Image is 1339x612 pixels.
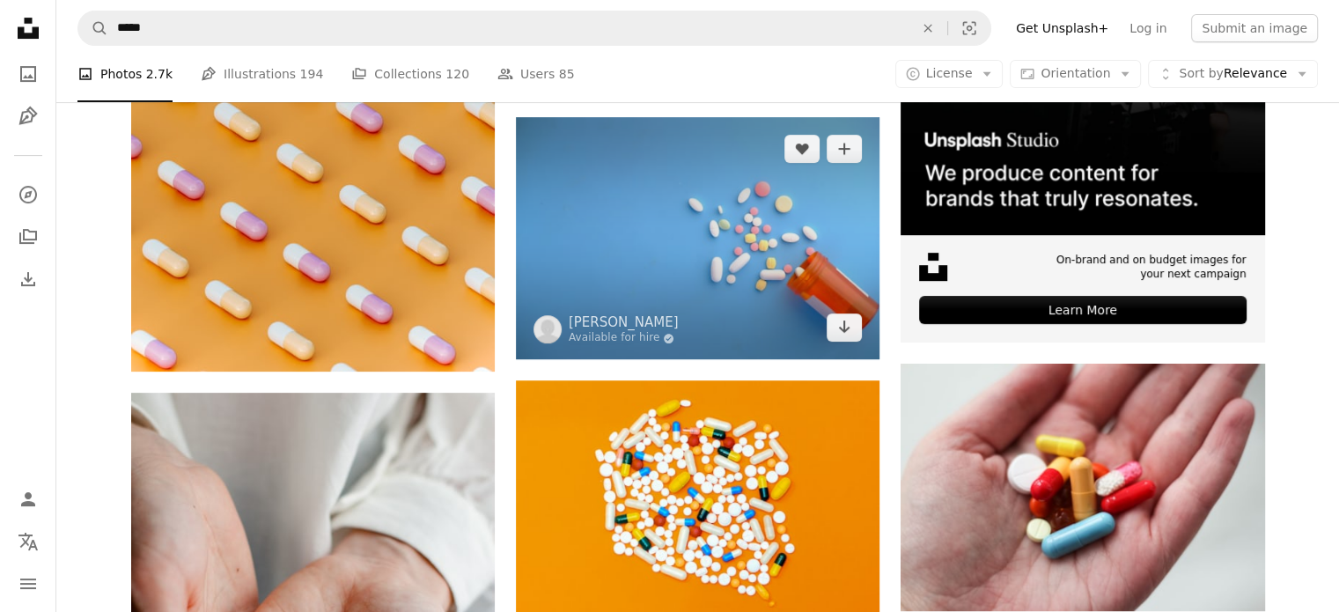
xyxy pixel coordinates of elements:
a: white and orange medication pill [516,494,879,510]
a: Log in / Sign up [11,482,46,517]
a: Collections 120 [351,46,469,102]
a: Download [827,313,862,342]
button: Sort byRelevance [1148,60,1318,88]
div: Learn More [919,296,1246,324]
a: Download History [11,262,46,297]
span: Sort by [1179,66,1223,80]
a: [PERSON_NAME] [569,313,679,331]
button: Clear [909,11,947,45]
a: Collections [11,219,46,254]
a: Home — Unsplash [11,11,46,49]
a: Get Unsplash+ [1005,14,1119,42]
a: Illustrations 194 [201,46,323,102]
span: Relevance [1179,65,1287,83]
a: orange and white medication pill on persons hand [901,479,1264,495]
a: a large group of pink and white candies [131,113,495,129]
span: On-brand and on budget images for your next campaign [1046,253,1246,283]
form: Find visuals sitewide [77,11,991,46]
a: Illustrations [11,99,46,134]
button: Add to Collection [827,135,862,163]
span: Orientation [1041,66,1110,80]
a: orange and white medication pill [516,230,879,246]
button: Submit an image [1191,14,1318,42]
a: Available for hire [569,331,679,345]
span: 85 [559,64,575,84]
img: file-1631678316303-ed18b8b5cb9cimage [919,253,947,281]
button: Search Unsplash [78,11,108,45]
span: 194 [300,64,324,84]
button: Visual search [948,11,990,45]
button: Language [11,524,46,559]
img: Go to Towfiqu barbhuiya's profile [533,315,562,343]
a: Users 85 [497,46,575,102]
button: Menu [11,566,46,601]
button: License [895,60,1004,88]
a: Explore [11,177,46,212]
button: Orientation [1010,60,1141,88]
span: 120 [445,64,469,84]
span: License [926,66,973,80]
img: orange and white medication pill [516,117,879,359]
a: Photos [11,56,46,92]
a: Log in [1119,14,1177,42]
button: Like [784,135,820,163]
img: orange and white medication pill on persons hand [901,364,1264,611]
